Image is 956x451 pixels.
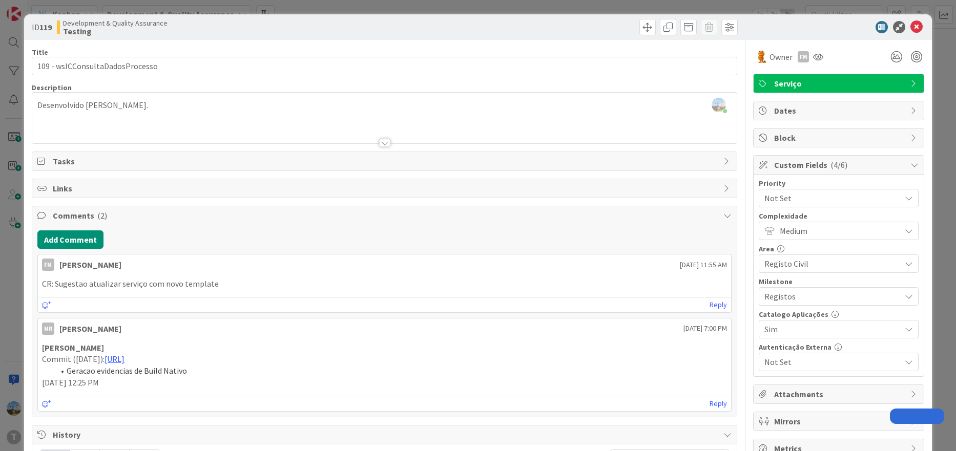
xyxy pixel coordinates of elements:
span: Custom Fields [774,159,905,171]
span: Medium [780,224,896,238]
div: Milestone [759,278,919,285]
div: [PERSON_NAME] [59,323,121,335]
div: [PERSON_NAME] [59,259,121,271]
span: Commit ([DATE]): [42,354,105,364]
span: [DATE] 11:55 AM [680,260,727,270]
div: Area [759,245,919,252]
span: [DATE] 7:00 PM [683,323,727,334]
b: Testing [63,27,168,35]
span: History [53,428,719,441]
a: [URL] [105,354,124,364]
span: Serviço [774,77,905,90]
span: [DATE] 12:25 PM [42,377,99,388]
p: CR: Sugestao atualizar serviço com novo template [42,278,728,290]
div: Catalogo Aplicações [759,311,919,318]
a: Reply [710,397,727,410]
span: ID [32,21,52,33]
span: Block [774,132,905,144]
span: Mirrors [774,415,905,427]
span: Development & Quality Assurance [63,19,168,27]
span: ( 2 ) [97,210,107,221]
b: 119 [39,22,52,32]
span: Registo Civil [764,256,896,271]
img: RL [755,51,767,63]
span: Links [53,182,719,195]
span: ( 4/6 ) [830,160,847,170]
span: Sim [764,322,896,336]
span: Tasks [53,155,719,167]
span: Registos [764,289,896,304]
span: Description [32,83,72,92]
div: Autenticação Externa [759,343,919,351]
div: Priority [759,180,919,187]
div: FM [42,259,54,271]
span: Not Set [764,355,896,369]
input: type card name here... [32,57,738,75]
span: Attachments [774,388,905,400]
span: Not Set [764,191,896,205]
div: FM [798,51,809,62]
button: Add Comment [37,230,103,249]
span: Geracao evidencias de Build Nativo [67,366,187,376]
strong: [PERSON_NAME] [42,342,104,353]
img: rbRSAc01DXEKpQIPCc1LpL06ElWUjD6K.png [712,98,726,112]
span: Owner [770,51,793,63]
span: Comments [53,209,719,222]
div: Complexidade [759,212,919,220]
label: Title [32,48,48,57]
div: MR [42,323,54,335]
p: Desenvolvido [PERSON_NAME]. [37,99,732,111]
a: Reply [710,298,727,311]
span: Dates [774,104,905,117]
